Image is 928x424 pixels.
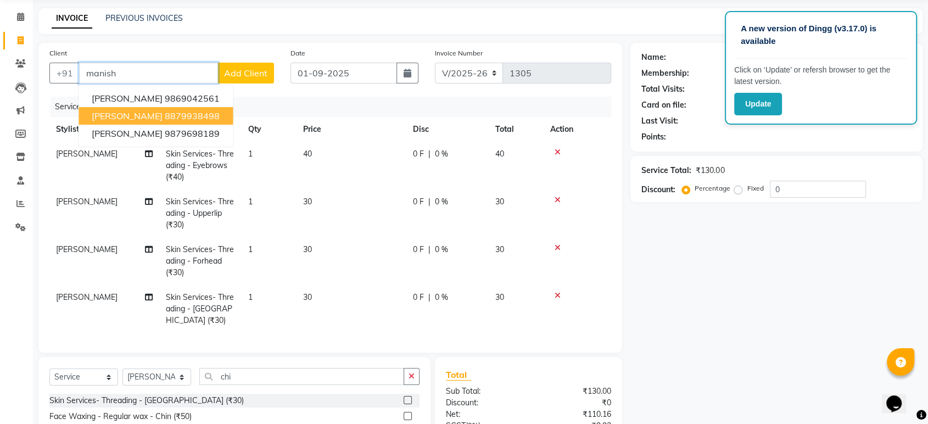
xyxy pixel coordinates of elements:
button: +91 [49,63,80,83]
div: Service Total: [641,165,691,176]
label: Client [49,48,67,58]
button: Add Client [217,63,274,83]
th: Disc [406,117,489,142]
iframe: chat widget [882,380,917,413]
span: 1 [248,197,253,207]
div: ₹130.00 [696,165,724,176]
a: PREVIOUS INVOICES [105,13,183,23]
span: Skin Services- Threading - Upperlip (₹30) [166,197,234,230]
ngb-highlight: 9869042561 [165,93,220,104]
label: Date [290,48,305,58]
div: Discount: [438,397,529,409]
span: Skin Services- Threading - Eyebrows (₹40) [166,149,234,182]
span: 0 % [435,196,448,208]
span: 0 F [413,292,424,303]
span: [PERSON_NAME] [56,149,118,159]
input: Search by Name/Mobile/Email/Code [79,63,218,83]
span: [PERSON_NAME] [92,110,163,121]
p: Click on ‘Update’ or refersh browser to get the latest version. [734,64,908,87]
div: ₹110.16 [529,409,620,420]
ngb-highlight: 9879698189 [165,128,220,139]
th: Price [297,117,406,142]
div: Sub Total: [438,386,529,397]
span: [PERSON_NAME] [56,244,118,254]
input: Search or Scan [199,368,404,385]
div: Discount: [641,184,675,196]
div: Skin Services- Threading - [GEOGRAPHIC_DATA] (₹30) [49,395,244,406]
span: 30 [495,197,504,207]
span: 30 [495,244,504,254]
ngb-highlight: 8879938498 [165,110,220,121]
span: [PERSON_NAME] [56,292,118,302]
span: 1 [248,149,253,159]
label: Fixed [747,183,763,193]
span: [PERSON_NAME] [56,197,118,207]
span: 0 F [413,196,424,208]
span: 0 % [435,292,448,303]
div: Total Visits: [641,83,685,95]
span: 0 F [413,244,424,255]
th: Qty [242,117,297,142]
div: ₹130.00 [529,386,620,397]
div: Name: [641,52,666,63]
span: 30 [303,244,312,254]
span: [PERSON_NAME] [92,128,163,139]
span: 1 [248,292,253,302]
span: Total [446,369,471,381]
span: Skin Services- Threading - Forhead (₹30) [166,244,234,277]
div: Membership: [641,68,689,79]
span: Add Client [224,68,267,79]
div: Card on file: [641,99,686,111]
div: Face Waxing - Regular wax - Chin (₹50) [49,411,192,422]
span: | [428,196,431,208]
div: Points: [641,131,666,143]
th: Total [489,117,544,142]
span: [PERSON_NAME] [92,93,163,104]
span: 30 [303,292,312,302]
label: Invoice Number [435,48,483,58]
th: Stylist [49,117,159,142]
p: A new version of Dingg (v3.17.0) is available [741,23,901,47]
span: 0 F [413,148,424,160]
span: 1 [248,244,253,254]
label: Percentage [695,183,730,193]
span: 30 [495,292,504,302]
button: Update [734,93,782,115]
span: | [428,292,431,303]
span: 30 [303,197,312,207]
span: 0 % [435,148,448,160]
th: Action [544,117,611,142]
span: Skin Services- Threading - [GEOGRAPHIC_DATA] (₹30) [166,292,234,325]
a: INVOICE [52,9,92,29]
span: 40 [495,149,504,159]
span: | [428,244,431,255]
span: 40 [303,149,312,159]
div: Services [51,97,619,117]
div: Net: [438,409,529,420]
div: Last Visit: [641,115,678,127]
div: ₹0 [529,397,620,409]
span: 0 % [435,244,448,255]
span: | [428,148,431,160]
